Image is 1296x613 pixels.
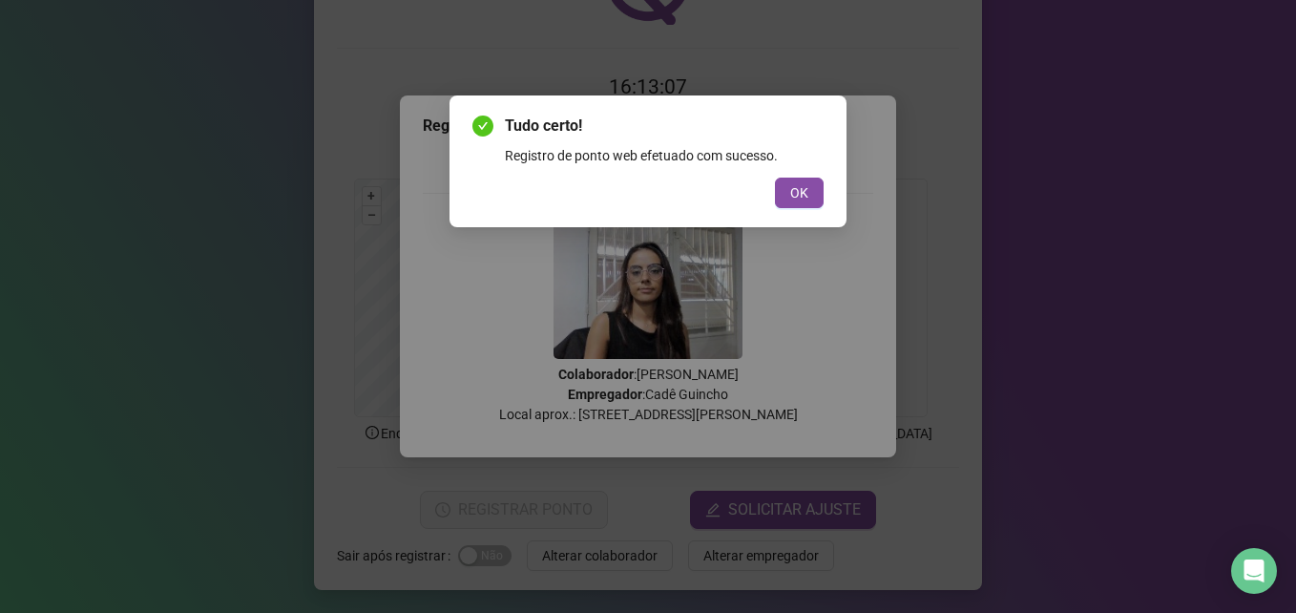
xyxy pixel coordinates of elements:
button: OK [775,178,824,208]
span: check-circle [472,116,493,137]
div: Open Intercom Messenger [1231,548,1277,594]
div: Registro de ponto web efetuado com sucesso. [505,145,824,166]
span: OK [790,182,808,203]
span: Tudo certo! [505,115,824,137]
